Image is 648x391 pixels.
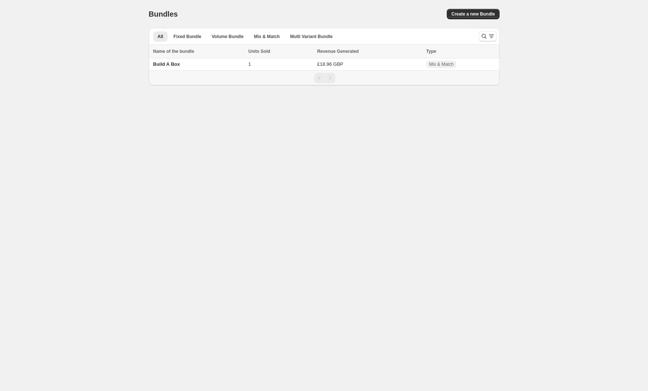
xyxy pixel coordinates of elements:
[317,48,359,55] span: Revenue Generated
[158,34,163,40] span: All
[254,34,280,40] span: Mix & Match
[479,31,497,41] button: Search and filter results
[248,61,251,67] span: 1
[426,48,495,55] div: Type
[451,11,495,17] span: Create a new Bundle
[248,48,270,55] span: Units Sold
[149,10,178,18] h1: Bundles
[153,61,180,67] span: Build A Box
[290,34,333,40] span: Multi Variant Bundle
[248,48,278,55] button: Units Sold
[317,61,343,67] span: £18.96 GBP
[149,70,500,85] nav: Pagination
[212,34,243,40] span: Volume Bundle
[429,61,453,67] span: Mix & Match
[447,9,499,19] button: Create a new Bundle
[174,34,201,40] span: Fixed Bundle
[153,48,244,55] div: Name of the bundle
[317,48,366,55] button: Revenue Generated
